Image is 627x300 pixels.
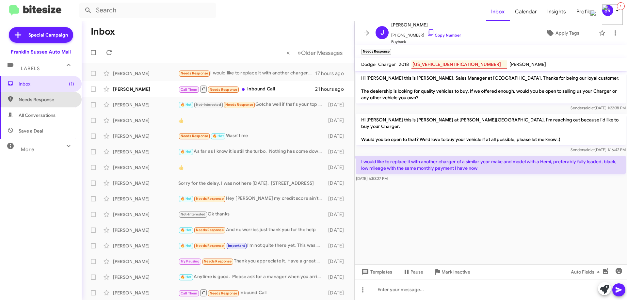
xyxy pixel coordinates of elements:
[297,49,301,57] span: »
[378,61,396,67] span: Charger
[178,132,325,140] div: Wasn't me
[213,134,224,138] span: 🔥 Hot
[590,10,598,18] img: minimized-close.png
[181,212,206,216] span: Not-Interested
[510,2,542,21] a: Calendar
[356,156,626,174] p: I would like to replace it with another charger of a similar year make and model with a Hemi, pre...
[325,133,349,139] div: [DATE]
[9,27,73,43] a: Special Campaign
[361,61,376,67] span: Dodge
[178,117,325,124] div: 👍
[325,274,349,280] div: [DATE]
[542,2,571,21] a: Insights
[325,180,349,186] div: [DATE]
[178,101,325,108] div: Gotcha well if that's your top number then it's probably not worth either of our time. [PERSON_NA...
[571,266,602,278] span: Auto Fields
[391,29,461,39] span: [PHONE_NUMBER]
[315,86,349,92] div: 21 hours ago
[325,164,349,171] div: [DATE]
[583,105,595,110] span: said at
[181,275,192,279] span: 🔥 Hot
[486,2,510,21] span: Inbox
[196,197,224,201] span: Needs Response
[617,2,625,10] div: 1
[294,46,346,59] button: Next
[391,21,461,29] span: [PERSON_NAME]
[21,66,40,71] span: Labels
[181,259,200,263] span: Try Pausing
[204,259,232,263] span: Needs Response
[178,70,315,77] div: I would like to replace it with another charger of a similar year make and model with a Hemi, pre...
[399,61,409,67] span: 2018
[397,266,428,278] button: Pause
[196,244,224,248] span: Needs Response
[113,274,178,280] div: [PERSON_NAME]
[181,103,192,107] span: 🔥 Hot
[410,266,423,278] span: Pause
[113,117,178,124] div: [PERSON_NAME]
[325,102,349,108] div: [DATE]
[178,164,325,171] div: 👍
[356,72,626,103] p: Hi [PERSON_NAME] this is [PERSON_NAME], Sales Manager at [GEOGRAPHIC_DATA]. Thanks for being our ...
[178,211,325,218] div: Ok thanks
[19,81,74,87] span: Inbox
[178,258,325,265] div: Thank you appreciate it. Have a great one !
[181,228,192,232] span: 🔥 Hot
[178,273,325,281] div: Anytime is good. Please ask for a manager when you arrive.
[602,4,623,25] img: minimized-icon.png
[21,147,34,152] span: More
[11,49,71,55] div: Franklin Sussex Auto Mall
[113,227,178,233] div: [PERSON_NAME]
[181,134,208,138] span: Needs Response
[325,243,349,249] div: [DATE]
[113,196,178,202] div: [PERSON_NAME]
[571,105,626,110] span: Sender [DATE] 1:22:38 PM
[196,103,221,107] span: Not-Interested
[79,3,216,18] input: Search
[325,211,349,218] div: [DATE]
[225,103,253,107] span: Needs Response
[113,180,178,186] div: [PERSON_NAME]
[113,243,178,249] div: [PERSON_NAME]
[356,114,626,145] p: Hi [PERSON_NAME] this is [PERSON_NAME] at [PERSON_NAME][GEOGRAPHIC_DATA]. I'm reaching out becaus...
[113,290,178,296] div: [PERSON_NAME]
[361,49,391,55] small: Needs Response
[509,61,546,67] span: [PERSON_NAME]
[325,117,349,124] div: [DATE]
[178,195,325,202] div: Hey [PERSON_NAME] my credit score ain't good it's like 604 is it worth me coming down there or no...
[113,133,178,139] div: [PERSON_NAME]
[283,46,346,59] nav: Page navigation example
[210,291,237,295] span: Needs Response
[301,49,343,56] span: Older Messages
[178,85,315,93] div: Inbound Call
[178,289,325,297] div: Inbound Call
[411,60,507,69] mark: [US_VEHICLE_IDENTIFICATION_NUMBER]
[325,258,349,265] div: [DATE]
[210,87,237,92] span: Needs Response
[583,147,595,152] span: said at
[325,290,349,296] div: [DATE]
[427,33,461,38] a: Copy Number
[571,2,597,21] a: Profile
[69,81,74,87] span: (1)
[181,244,192,248] span: 🔥 Hot
[181,291,198,295] span: Call Them
[181,197,192,201] span: 🔥 Hot
[325,149,349,155] div: [DATE]
[178,180,325,186] div: Sorry for the delay, I was not here [DATE]. [STREET_ADDRESS]
[113,211,178,218] div: [PERSON_NAME]
[555,27,579,39] span: Apply Tags
[19,96,74,103] span: Needs Response
[529,27,596,39] button: Apply Tags
[228,244,245,248] span: Important
[113,149,178,155] div: [PERSON_NAME]
[19,128,43,134] span: Save a Deal
[325,227,349,233] div: [DATE]
[286,49,290,57] span: «
[178,226,325,234] div: And no worries just thank you for the help
[355,266,397,278] button: Templates
[380,27,384,38] span: J
[178,148,325,155] div: As far as I know it is still the turbo. Nothing has come down the pike about an engine change.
